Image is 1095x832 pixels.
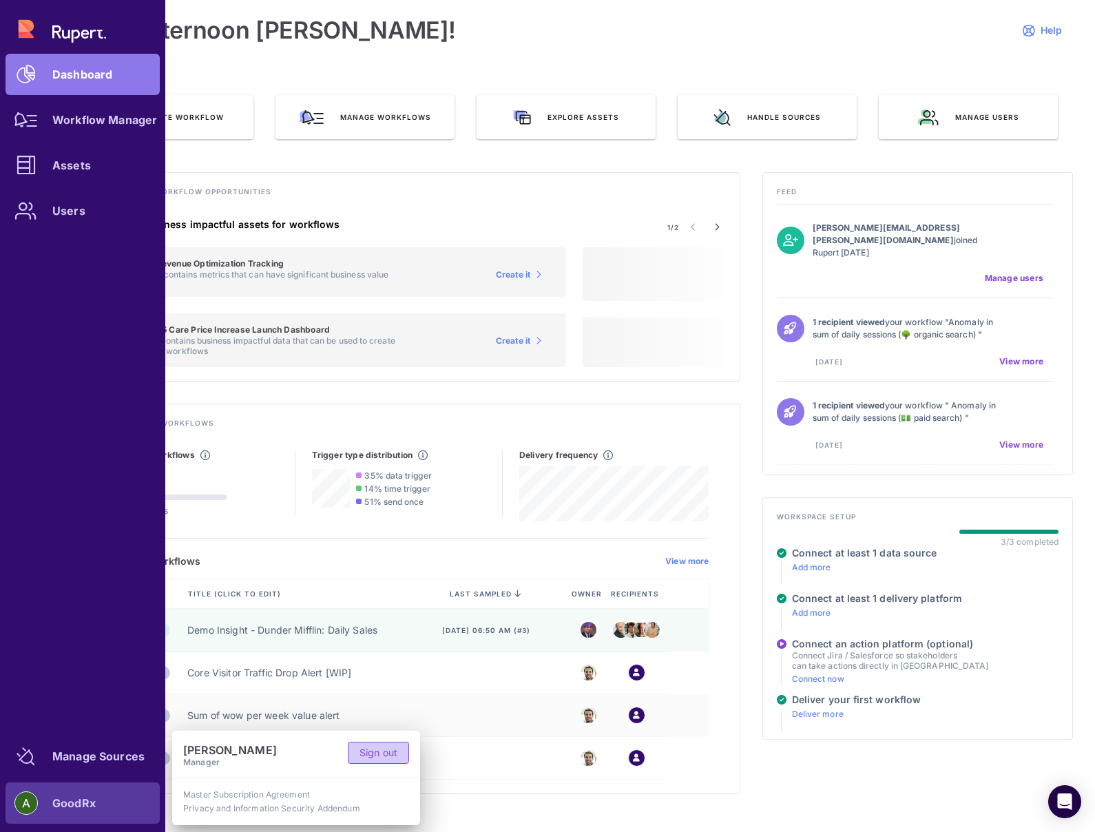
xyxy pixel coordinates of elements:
img: stanley.jpeg [644,619,660,641]
strong: 1 recipient viewed [813,400,885,410]
a: Workflow Manager [6,99,160,141]
a: Add more [792,562,831,572]
div: [PERSON_NAME] [183,742,277,758]
h4: Suggested business impactful assets for workflows [89,218,566,231]
span: [DATE] 06:50 am (#3) [442,625,530,635]
span: Explore assets [547,112,619,122]
h4: Discover new workflow opportunities [89,187,726,205]
strong: [PERSON_NAME][EMAIL_ADDRESS][PERSON_NAME][DOMAIN_NAME] [813,222,960,245]
p: This asset contains business impactful data that can be used to create operational workflows [119,335,402,356]
span: Owner [572,589,605,599]
h4: Track existing workflows [89,418,726,436]
img: 1535454291666_907810eb340aed75b3af_32.jpg [581,750,596,766]
img: creed.jpeg [613,618,629,641]
img: account-photo [15,792,37,814]
span: last sampled [450,590,512,598]
a: Assets [6,145,160,186]
h4: Connect at least 1 delivery platform [792,592,962,605]
h3: QUICK ACTIONS [74,77,1073,95]
h5: [WIP] 2025 Care Price Increase Launch Dashboard [119,324,402,335]
span: 14% time trigger [364,483,430,494]
a: Master Subscription Agreement [183,789,409,800]
span: Manage users [955,112,1019,122]
p: your workflow " Anomaly in sum of daily sessions (💵 paid search) " [813,399,997,424]
span: 35% data trigger [364,470,431,481]
span: Title (click to edit) [188,589,284,599]
span: Sign out [359,746,397,760]
span: Manage workflows [340,112,431,122]
img: 1535454291666_907810eb340aed75b3af_32.jpg [581,665,596,680]
div: Manage Sources [52,752,145,760]
div: Users [52,207,85,215]
h4: Connect at least 1 data source [792,547,937,559]
a: Sum of wow per week value alert [187,709,340,722]
div: Open Intercom Messenger [1048,785,1081,818]
span: Handle sources [747,112,821,122]
a: Users [6,190,160,231]
img: kevin.jpeg [634,623,649,636]
span: Create it [496,335,531,346]
h1: Good afternoon [PERSON_NAME]! [74,17,456,44]
a: Demo Insight - Dunder Mifflin: Daily Sales [187,623,377,637]
span: [DATE] [815,440,843,450]
h4: Connect an action platform (optional) [792,638,988,650]
p: 9/65 workflows [105,506,227,516]
h4: Workspace setup [777,512,1058,530]
a: Add more [792,607,831,618]
div: 3/3 completed [1001,537,1058,547]
p: This asset contains metrics that can have significant business value [122,269,388,280]
h5: Rite Aid Revenue Optimization Tracking [122,258,388,269]
span: 1/2 [667,222,679,232]
div: Manager [183,758,277,767]
a: Deliver more [792,709,844,719]
span: Help [1041,24,1062,37]
div: Assets [52,161,91,169]
a: Privacy and Information Security Addendum [183,803,409,814]
h5: Delivery frequency [519,450,598,461]
p: Connect Jira / Salesforce so stakeholders can take actions directly in [GEOGRAPHIC_DATA] [792,650,988,671]
span: Create it [496,269,531,280]
strong: 1 recipient viewed [813,317,885,327]
a: Manage Sources [6,736,160,777]
span: Manage users [985,273,1043,284]
div: Workflow Manager [52,116,157,124]
img: 1535454291666_907810eb340aed75b3af_32.jpg [581,707,596,723]
h5: Trigger type distribution [312,450,413,461]
img: michael.jpeg [581,622,596,638]
img: jim.jpeg [623,622,639,638]
a: Core Visitor Traffic Drop Alert [WIP] [187,666,351,680]
p: joined Rupert [DATE] [813,222,997,259]
h4: Feed [777,187,1058,205]
span: 51% send once [364,497,424,507]
span: Recipients [611,589,662,599]
p: your workflow "Anomaly in sum of daily sessions (🌳 organic search) " [813,316,997,341]
div: GoodRx [52,799,96,807]
a: Connect now [792,674,844,684]
span: Create Workflow [142,112,224,122]
span: View more [999,439,1043,450]
span: [DATE] [815,357,843,366]
h4: Deliver your first workflow [792,694,921,706]
span: View more [999,356,1043,367]
a: View more [665,556,709,567]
